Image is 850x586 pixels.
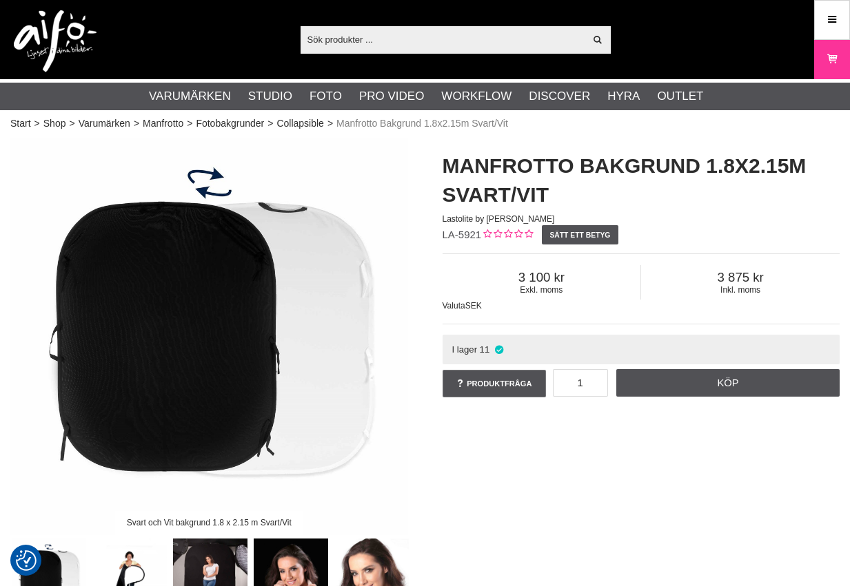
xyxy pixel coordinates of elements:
[443,151,840,209] h1: Manfrotto Bakgrund 1.8x2.15m Svart/Vit
[443,214,555,224] span: Lastolite by [PERSON_NAME]
[542,225,618,244] a: Sätt ett betyg
[79,116,130,131] a: Varumärken
[248,87,292,105] a: Studio
[493,344,505,355] i: I lager
[641,270,840,285] span: 3 875
[480,344,490,355] span: 11
[14,10,97,72] img: logo.png
[310,87,342,105] a: Foto
[529,87,590,105] a: Discover
[134,116,139,131] span: >
[149,87,231,105] a: Varumärken
[267,116,273,131] span: >
[452,344,477,355] span: I lager
[10,138,408,535] img: Svart och Vit bakgrund 1.8 x 2.15 m Svart/Vit
[187,116,192,131] span: >
[443,270,641,285] span: 3 100
[115,511,303,535] div: Svart och Vit bakgrund 1.8 x 2.15 m Svart/Vit
[607,87,640,105] a: Hyra
[443,285,641,295] span: Exkl. moms
[43,116,66,131] a: Shop
[443,229,482,240] span: LA-5921
[641,285,840,295] span: Inkl. moms
[34,116,40,131] span: >
[16,550,37,571] img: Revisit consent button
[143,116,183,131] a: Manfrotto
[327,116,333,131] span: >
[336,116,508,131] span: Manfrotto Bakgrund 1.8x2.15m Svart/Vit
[276,116,323,131] a: Collapsible
[301,29,585,50] input: Sök produkter ...
[465,301,482,311] span: SEK
[196,116,264,131] a: Fotobakgrunder
[10,116,31,131] a: Start
[443,370,546,397] a: Produktfråga
[441,87,512,105] a: Workflow
[16,548,37,573] button: Samtyckesinställningar
[443,301,465,311] span: Valuta
[359,87,424,105] a: Pro Video
[481,228,533,242] div: Kundbetyg: 0
[69,116,74,131] span: >
[616,369,840,397] a: Köp
[657,87,703,105] a: Outlet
